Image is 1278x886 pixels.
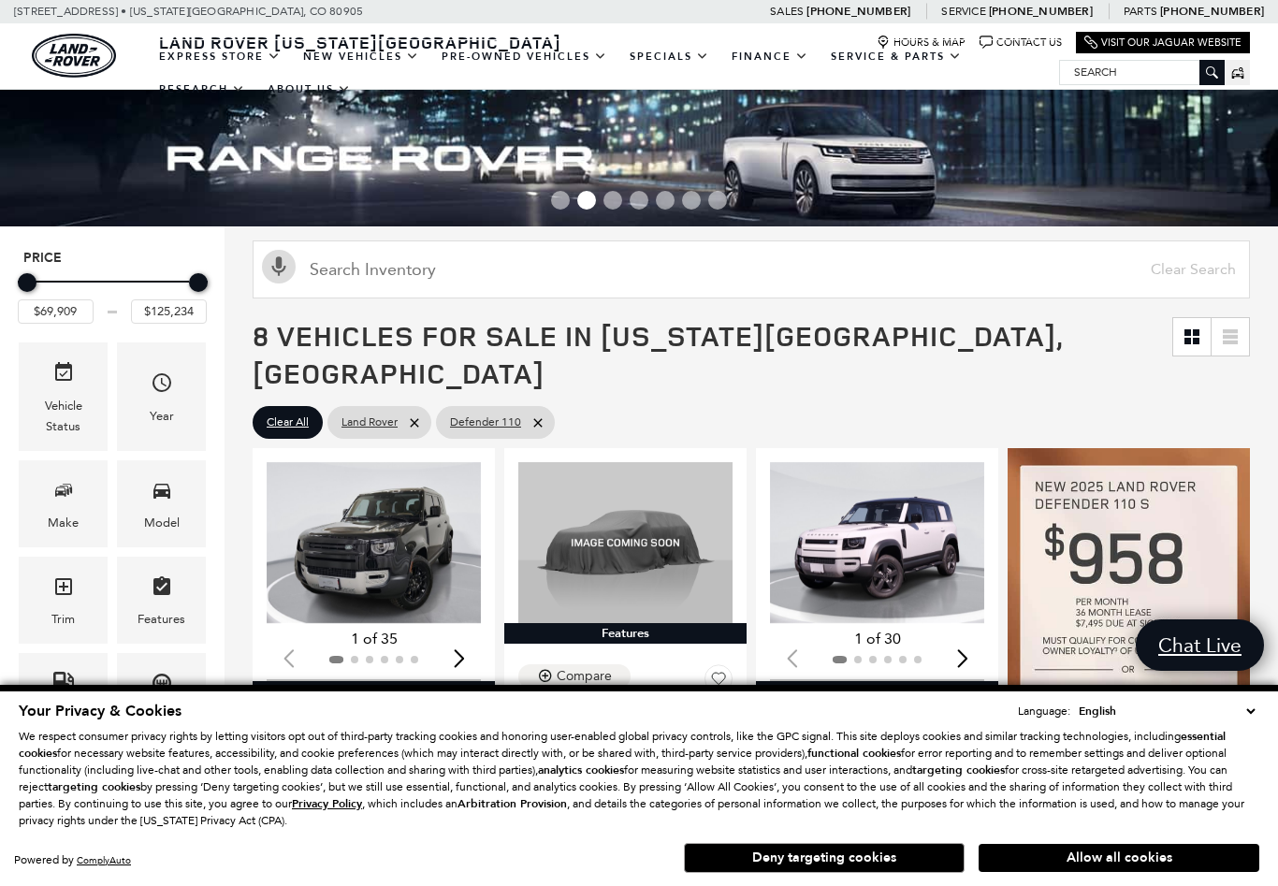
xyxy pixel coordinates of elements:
div: Model [144,513,180,533]
a: Contact Us [980,36,1062,50]
select: Language Select [1074,702,1259,720]
a: Service & Parts [820,40,973,73]
a: Chat Live [1136,619,1264,671]
span: Go to slide 7 [708,191,727,210]
span: Transmission [151,667,173,705]
strong: functional cookies [807,746,901,761]
strong: targeting cookies [48,779,140,794]
div: Minimum Price [18,273,36,292]
a: Finance [720,40,820,73]
div: Features [138,609,185,630]
div: Next slide [446,637,472,678]
span: Trim [52,571,75,609]
p: We respect consumer privacy rights by letting visitors opt out of third-party tracking cookies an... [19,728,1259,829]
strong: analytics cookies [538,763,624,777]
span: Parts [1124,5,1157,18]
div: FueltypeFueltype [19,653,108,740]
a: New Vehicles [292,40,430,73]
div: Features [504,623,747,644]
span: Defender 110 [450,411,521,434]
div: Vehicle Status [33,396,94,437]
button: Compare Vehicle [518,664,631,689]
div: Trim [51,609,75,630]
a: Land Rover [US_STATE][GEOGRAPHIC_DATA] [148,31,573,53]
button: Save Vehicle [704,664,733,700]
span: Clear All [267,411,309,434]
div: YearYear [117,342,206,450]
div: Make [48,513,79,533]
img: 2025 Land Rover Defender 110 S [518,462,733,623]
span: Model [151,474,173,513]
a: Hours & Map [877,36,966,50]
a: [PHONE_NUMBER] [989,4,1093,19]
div: 360° WalkAround/Features [253,681,495,702]
span: Go to slide 3 [603,191,622,210]
span: Your Privacy & Cookies [19,701,182,721]
strong: targeting cookies [912,763,1005,777]
div: Next slide [950,637,975,678]
a: Pre-Owned Vehicles [430,40,618,73]
div: ModelModel [117,460,206,547]
a: Visit Our Jaguar Website [1084,36,1242,50]
div: 360° WalkAround/Features [756,681,998,702]
span: Go to slide 4 [630,191,648,210]
img: 2025 Land Rover Defender 110 S 1 [267,462,481,623]
a: ComplyAuto [77,854,131,866]
button: Deny targeting cookies [684,843,965,873]
span: Sales [770,5,804,18]
div: Price [18,267,207,324]
span: Year [151,367,173,405]
div: TrimTrim [19,557,108,644]
input: Minimum [18,299,94,324]
span: Go to slide 5 [656,191,675,210]
a: About Us [256,73,362,106]
span: Vehicle [52,356,75,395]
img: Land Rover [32,34,116,78]
div: FeaturesFeatures [117,557,206,644]
span: Features [151,571,173,609]
div: Powered by [14,854,131,866]
a: Privacy Policy [292,797,362,810]
span: Go to slide 1 [551,191,570,210]
span: Service [941,5,985,18]
a: land-rover [32,34,116,78]
input: Search [1060,61,1224,83]
span: Go to slide 2 [577,191,596,210]
a: [STREET_ADDRESS] • [US_STATE][GEOGRAPHIC_DATA], CO 80905 [14,5,363,18]
div: 1 / 2 [770,462,984,623]
span: Make [52,474,75,513]
a: Specials [618,40,720,73]
div: VehicleVehicle Status [19,342,108,450]
span: Land Rover [US_STATE][GEOGRAPHIC_DATA] [159,31,561,53]
span: Fueltype [52,667,75,705]
u: Privacy Policy [292,796,362,811]
a: [PHONE_NUMBER] [806,4,910,19]
div: 1 of 30 [770,629,984,649]
span: 8 Vehicles for Sale in [US_STATE][GEOGRAPHIC_DATA], [GEOGRAPHIC_DATA] [253,316,1063,392]
a: EXPRESS STORE [148,40,292,73]
span: Chat Live [1149,632,1251,658]
span: Land Rover [341,411,398,434]
span: Go to slide 6 [682,191,701,210]
nav: Main Navigation [148,40,1059,106]
div: 1 / 2 [267,462,481,623]
a: [PHONE_NUMBER] [1160,4,1264,19]
a: Research [148,73,256,106]
div: Compare [557,668,612,685]
div: TransmissionTransmission [117,653,206,740]
div: Language: [1018,705,1070,717]
input: Search Inventory [253,240,1250,298]
img: 2025 Land Rover Defender 110 S 1 [770,462,984,623]
input: Maximum [131,299,207,324]
div: MakeMake [19,460,108,547]
strong: Arbitration Provision [457,796,567,811]
div: Year [150,406,174,427]
button: Allow all cookies [979,844,1259,872]
h5: Price [23,250,201,267]
div: Maximum Price [189,273,208,292]
svg: Click to toggle on voice search [262,250,296,283]
div: 1 of 35 [267,629,481,649]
